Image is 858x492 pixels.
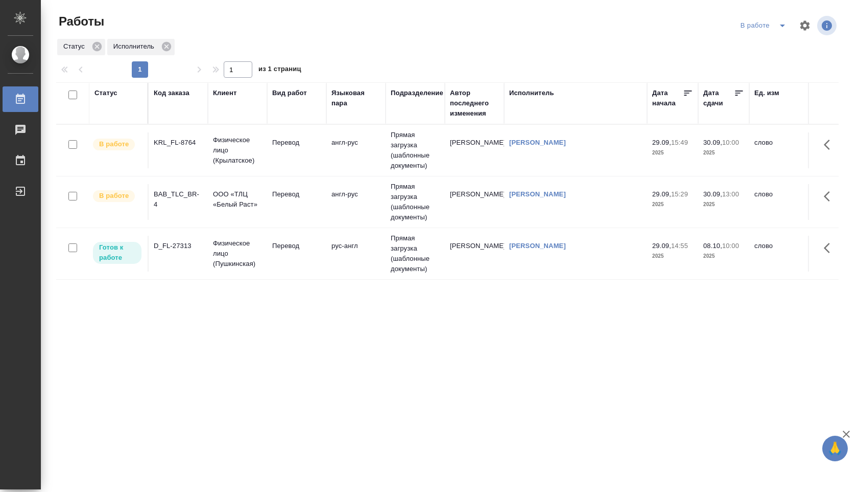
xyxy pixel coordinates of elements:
[445,184,504,220] td: [PERSON_NAME]
[154,241,203,251] div: D_FL-27313
[652,148,693,158] p: 2025
[749,184,808,220] td: слово
[826,438,844,459] span: 🙏
[213,238,262,269] p: Физическое лицо (Пушкинская)
[94,88,117,98] div: Статус
[386,125,445,176] td: Прямая загрузка (шаблонные документы)
[386,176,445,228] td: Прямая загрузка (шаблонные документы)
[99,139,129,149] p: В работе
[509,139,566,146] a: [PERSON_NAME]
[326,184,386,220] td: англ-рус
[703,251,744,261] p: 2025
[652,251,693,261] p: 2025
[509,190,566,198] a: [PERSON_NAME]
[386,228,445,279] td: Прямая загрузка (шаблонные документы)
[154,138,203,148] div: KRL_FL-8764
[822,436,848,461] button: 🙏
[450,88,499,119] div: Автор последнего изменения
[445,132,504,168] td: [PERSON_NAME]
[703,190,722,198] p: 30.09,
[652,139,671,146] p: 29.09,
[671,190,688,198] p: 15:29
[738,17,793,34] div: split button
[326,132,386,168] td: англ-рус
[817,16,839,35] span: Посмотреть информацию
[63,41,88,52] p: Статус
[652,88,683,108] div: Дата начала
[818,236,842,260] button: Здесь прячутся важные кнопки
[671,139,688,146] p: 15:49
[703,88,734,108] div: Дата сдачи
[445,236,504,272] td: [PERSON_NAME]
[509,242,566,250] a: [PERSON_NAME]
[213,189,262,210] p: ООО «ТЛЦ «Белый Раст»
[703,199,744,210] p: 2025
[272,88,307,98] div: Вид работ
[56,13,104,30] span: Работы
[652,199,693,210] p: 2025
[331,88,380,108] div: Языковая пара
[652,242,671,250] p: 29.09,
[671,242,688,250] p: 14:55
[652,190,671,198] p: 29.09,
[703,148,744,158] p: 2025
[818,184,842,209] button: Здесь прячутся важные кнопки
[722,242,739,250] p: 10:00
[272,241,321,251] p: Перевод
[722,190,739,198] p: 13:00
[213,135,262,166] p: Физическое лицо (Крылатское)
[154,189,203,210] div: BAB_TLC_BR-4
[749,132,808,168] td: слово
[272,189,321,199] p: Перевод
[57,39,105,55] div: Статус
[99,242,135,263] p: Готов к работе
[154,88,189,98] div: Код заказа
[258,63,301,78] span: из 1 страниц
[722,139,739,146] p: 10:00
[793,13,817,38] span: Настроить таблицу
[272,138,321,148] p: Перевод
[391,88,443,98] div: Подразделение
[754,88,779,98] div: Ед. изм
[92,189,142,203] div: Исполнитель выполняет работу
[509,88,554,98] div: Исполнитель
[703,139,722,146] p: 30.09,
[749,236,808,272] td: слово
[107,39,175,55] div: Исполнитель
[92,138,142,151] div: Исполнитель выполняет работу
[113,41,158,52] p: Исполнитель
[99,191,129,201] p: В работе
[326,236,386,272] td: рус-англ
[818,132,842,157] button: Здесь прячутся важные кнопки
[703,242,722,250] p: 08.10,
[92,241,142,265] div: Исполнитель может приступить к работе
[213,88,236,98] div: Клиент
